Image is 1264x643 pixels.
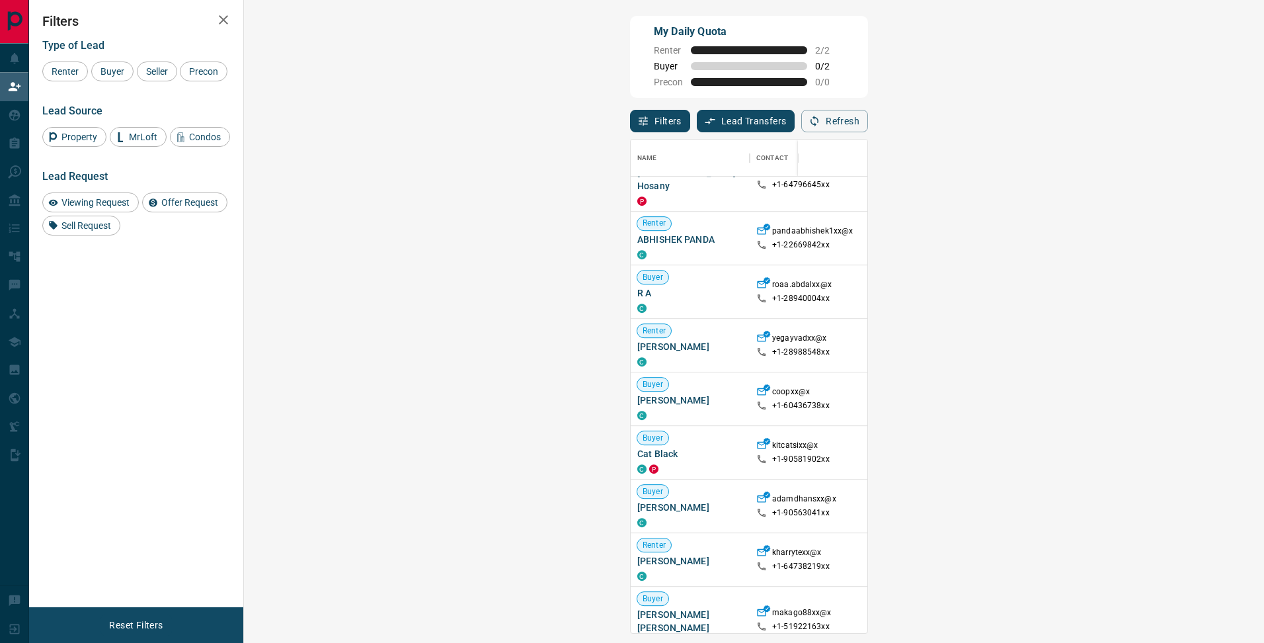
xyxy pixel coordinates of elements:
[801,110,868,132] button: Refresh
[141,66,173,77] span: Seller
[637,233,743,246] span: ABHISHEK PANDA
[42,127,106,147] div: Property
[184,132,225,142] span: Condos
[772,561,830,572] p: +1- 64738219xx
[772,333,827,347] p: yegayvadxx@x
[170,127,230,147] div: Condos
[637,518,647,527] div: condos.ca
[42,13,230,29] h2: Filters
[42,170,108,183] span: Lead Request
[815,77,844,87] span: 0 / 0
[142,193,227,212] div: Offer Request
[96,66,129,77] span: Buyer
[772,279,832,293] p: roaa.abdalxx@x
[654,24,844,40] p: My Daily Quota
[637,394,743,407] span: [PERSON_NAME]
[637,286,743,300] span: R A
[772,621,830,632] p: +1- 51922163xx
[637,166,743,193] span: [DEMOGRAPHIC_DATA] Hosany
[42,62,88,81] div: Renter
[637,340,743,353] span: [PERSON_NAME]
[772,493,836,507] p: adamdhansxx@x
[637,433,668,444] span: Buyer
[137,62,177,81] div: Seller
[42,39,104,52] span: Type of Lead
[631,140,750,177] div: Name
[42,216,120,236] div: Sell Request
[637,447,743,460] span: Cat Black
[184,66,223,77] span: Precon
[57,132,102,142] span: Property
[637,250,647,259] div: condos.ca
[637,540,671,551] span: Renter
[637,593,668,605] span: Buyer
[654,77,683,87] span: Precon
[772,440,818,454] p: kitcatsixx@x
[637,411,647,420] div: condos.ca
[637,325,671,337] span: Renter
[637,304,647,313] div: condos.ca
[756,140,788,177] div: Contact
[772,226,853,239] p: pandaabhishek1xx@x
[772,347,830,358] p: +1- 28988548xx
[772,293,830,304] p: +1- 28940004xx
[654,61,683,71] span: Buyer
[110,127,167,147] div: MrLoft
[654,45,683,56] span: Renter
[772,547,822,561] p: kharrytexx@x
[637,196,647,206] div: property.ca
[42,105,102,117] span: Lead Source
[772,454,830,465] p: +1- 90581902xx
[772,179,830,191] p: +1- 64796645xx
[637,486,668,497] span: Buyer
[91,62,134,81] div: Buyer
[772,386,810,400] p: coopxx@x
[42,193,139,212] div: Viewing Request
[47,66,83,77] span: Renter
[180,62,227,81] div: Precon
[637,379,668,390] span: Buyer
[815,45,844,56] span: 2 / 2
[100,614,171,636] button: Reset Filters
[637,464,647,474] div: condos.ca
[637,140,657,177] div: Name
[772,607,832,621] p: makago88xx@x
[637,608,743,634] span: [PERSON_NAME] [PERSON_NAME]
[697,110,795,132] button: Lead Transfers
[637,572,647,581] div: condos.ca
[630,110,690,132] button: Filters
[772,239,830,251] p: +1- 22669842xx
[57,220,116,231] span: Sell Request
[637,554,743,568] span: [PERSON_NAME]
[157,197,223,208] span: Offer Request
[772,400,830,411] p: +1- 60436738xx
[124,132,162,142] span: MrLoft
[637,357,647,366] div: condos.ca
[57,197,134,208] span: Viewing Request
[637,272,668,283] span: Buyer
[637,501,743,514] span: [PERSON_NAME]
[772,507,830,519] p: +1- 90563041xx
[649,464,658,474] div: property.ca
[815,61,844,71] span: 0 / 2
[637,218,671,230] span: Renter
